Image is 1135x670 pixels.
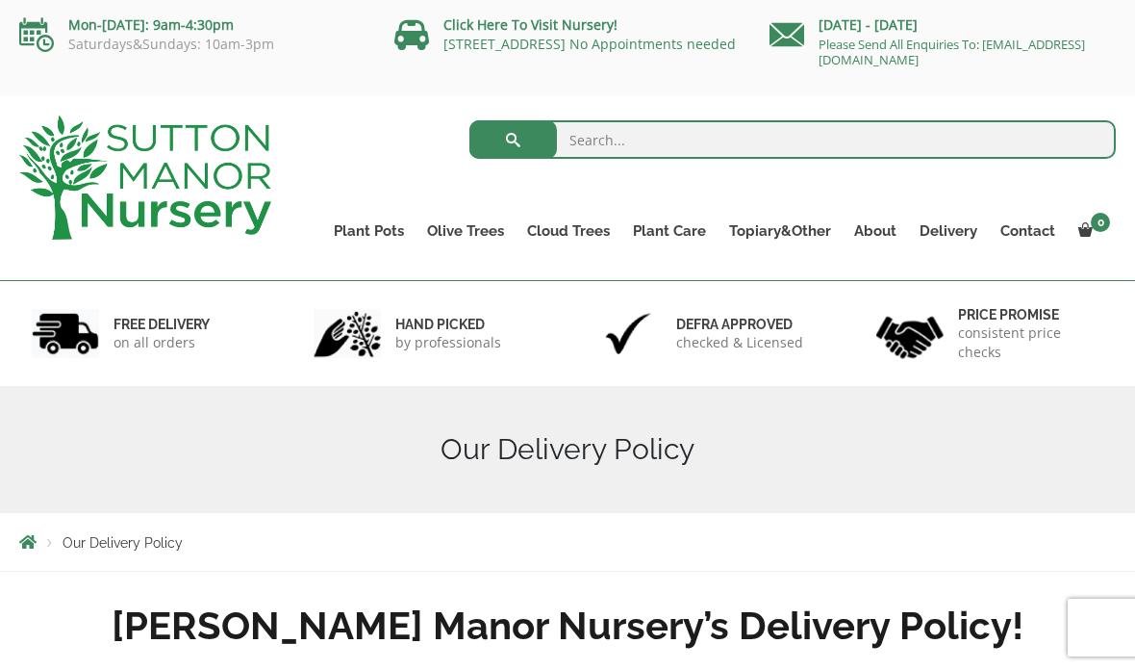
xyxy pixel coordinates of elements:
[19,116,271,240] img: logo
[908,218,989,245] a: Delivery
[416,218,516,245] a: Olive Trees
[876,304,944,363] img: 4.jpg
[843,218,908,245] a: About
[718,218,843,245] a: Topiary&Other
[621,218,718,245] a: Plant Care
[395,333,501,352] p: by professionals
[769,13,1116,37] p: [DATE] - [DATE]
[958,323,1104,362] p: consistent price checks
[469,120,1117,159] input: Search...
[594,309,662,358] img: 3.jpg
[113,316,210,333] h6: FREE DELIVERY
[1067,218,1116,245] a: 0
[676,333,803,352] p: checked & Licensed
[676,316,803,333] h6: Defra approved
[113,333,210,352] p: on all orders
[19,432,1116,467] h1: Our Delivery Policy
[958,306,1104,323] h6: Price promise
[19,534,1116,550] nav: Breadcrumbs
[112,603,1023,648] strong: [PERSON_NAME] Manor Nursery’s Delivery Policy!
[516,218,621,245] a: Cloud Trees
[19,37,366,52] p: Saturdays&Sundays: 10am-3pm
[314,309,381,358] img: 2.jpg
[989,218,1067,245] a: Contact
[322,218,416,245] a: Plant Pots
[395,316,501,333] h6: hand picked
[819,36,1085,68] a: Please Send All Enquiries To: [EMAIL_ADDRESS][DOMAIN_NAME]
[63,535,183,551] span: Our Delivery Policy
[19,13,366,37] p: Mon-[DATE]: 9am-4:30pm
[443,35,736,53] a: [STREET_ADDRESS] No Appointments needed
[32,309,99,358] img: 1.jpg
[1091,213,1110,232] span: 0
[443,15,618,34] a: Click Here To Visit Nursery!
